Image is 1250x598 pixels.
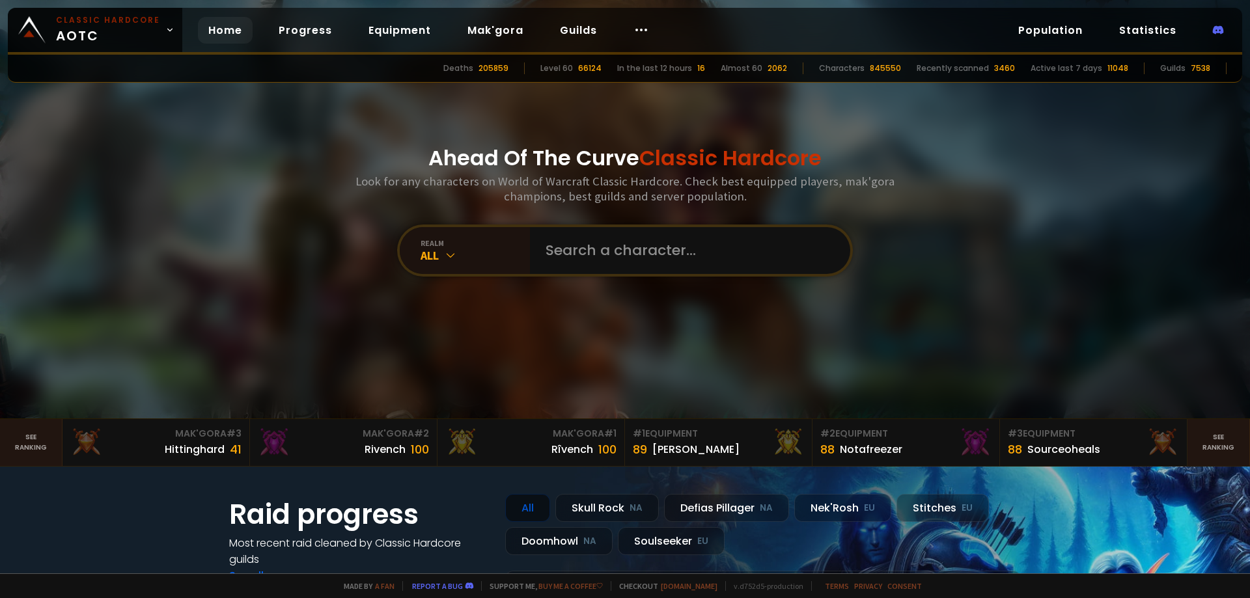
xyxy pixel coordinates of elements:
div: 2062 [768,62,787,74]
span: v. d752d5 - production [725,581,803,591]
div: All [421,248,530,263]
a: Statistics [1109,17,1187,44]
a: #2Equipment88Notafreezer [812,419,1000,466]
a: [DOMAIN_NAME] [661,581,717,591]
a: Guilds [549,17,607,44]
div: Equipment [633,427,804,441]
a: Mak'Gora#2Rivench100 [250,419,437,466]
small: NA [583,535,596,548]
div: Hittinghard [165,441,225,457]
a: Progress [268,17,342,44]
div: Rivench [365,441,406,457]
small: NA [630,502,643,515]
a: Home [198,17,253,44]
small: EU [962,502,973,515]
div: Rîvench [551,441,593,457]
div: Equipment [820,427,992,441]
div: All [505,494,550,522]
div: 89 [633,441,647,458]
a: Consent [887,581,922,591]
div: Defias Pillager [664,494,789,522]
div: Stitches [896,494,989,522]
a: #3Equipment88Sourceoheals [1000,419,1187,466]
a: Mak'gora [457,17,534,44]
div: Deaths [443,62,473,74]
span: # 3 [227,427,242,440]
span: # 2 [414,427,429,440]
small: EU [864,502,875,515]
div: Nek'Rosh [794,494,891,522]
div: Guilds [1160,62,1186,74]
div: [PERSON_NAME] [652,441,740,457]
a: Buy me a coffee [538,581,603,591]
div: Sourceoheals [1027,441,1100,457]
span: # 1 [604,427,617,440]
div: Mak'Gora [258,427,429,441]
a: See all progress [229,568,314,583]
div: Active last 7 days [1031,62,1102,74]
div: 3460 [994,62,1015,74]
div: Level 60 [540,62,573,74]
span: Made by [336,581,395,591]
a: Seeranking [1187,419,1250,466]
small: Classic Hardcore [56,14,160,26]
small: EU [697,535,708,548]
a: Mak'Gora#3Hittinghard41 [62,419,250,466]
a: a fan [375,581,395,591]
div: In the last 12 hours [617,62,692,74]
div: Soulseeker [618,527,725,555]
div: Equipment [1008,427,1179,441]
span: Checkout [611,581,717,591]
h1: Raid progress [229,494,490,535]
span: # 2 [820,427,835,440]
h4: Most recent raid cleaned by Classic Hardcore guilds [229,535,490,567]
h3: Look for any characters on World of Warcraft Classic Hardcore. Check best equipped players, mak'g... [350,174,900,204]
div: Characters [819,62,865,74]
a: Report a bug [412,581,463,591]
span: Classic Hardcore [639,143,822,172]
a: Classic HardcoreAOTC [8,8,182,52]
span: Support me, [481,581,603,591]
span: # 3 [1008,427,1023,440]
div: Skull Rock [555,494,659,522]
span: AOTC [56,14,160,46]
div: 845550 [870,62,901,74]
div: Almost 60 [721,62,762,74]
a: Privacy [854,581,882,591]
div: 11048 [1107,62,1128,74]
div: 7538 [1191,62,1210,74]
a: Population [1008,17,1093,44]
div: 88 [1008,441,1022,458]
div: Mak'Gora [70,427,242,441]
span: # 1 [633,427,645,440]
div: 41 [230,441,242,458]
a: Terms [825,581,849,591]
a: Equipment [358,17,441,44]
div: Recently scanned [917,62,989,74]
div: 16 [697,62,705,74]
div: Mak'Gora [445,427,617,441]
div: 100 [411,441,429,458]
div: 66124 [578,62,602,74]
div: 88 [820,441,835,458]
div: Notafreezer [840,441,902,457]
small: NA [760,502,773,515]
a: Mak'Gora#1Rîvench100 [437,419,625,466]
div: 205859 [479,62,508,74]
div: 100 [598,441,617,458]
div: realm [421,238,530,248]
h1: Ahead Of The Curve [428,143,822,174]
div: Doomhowl [505,527,613,555]
input: Search a character... [538,227,835,274]
a: #1Equipment89[PERSON_NAME] [625,419,812,466]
